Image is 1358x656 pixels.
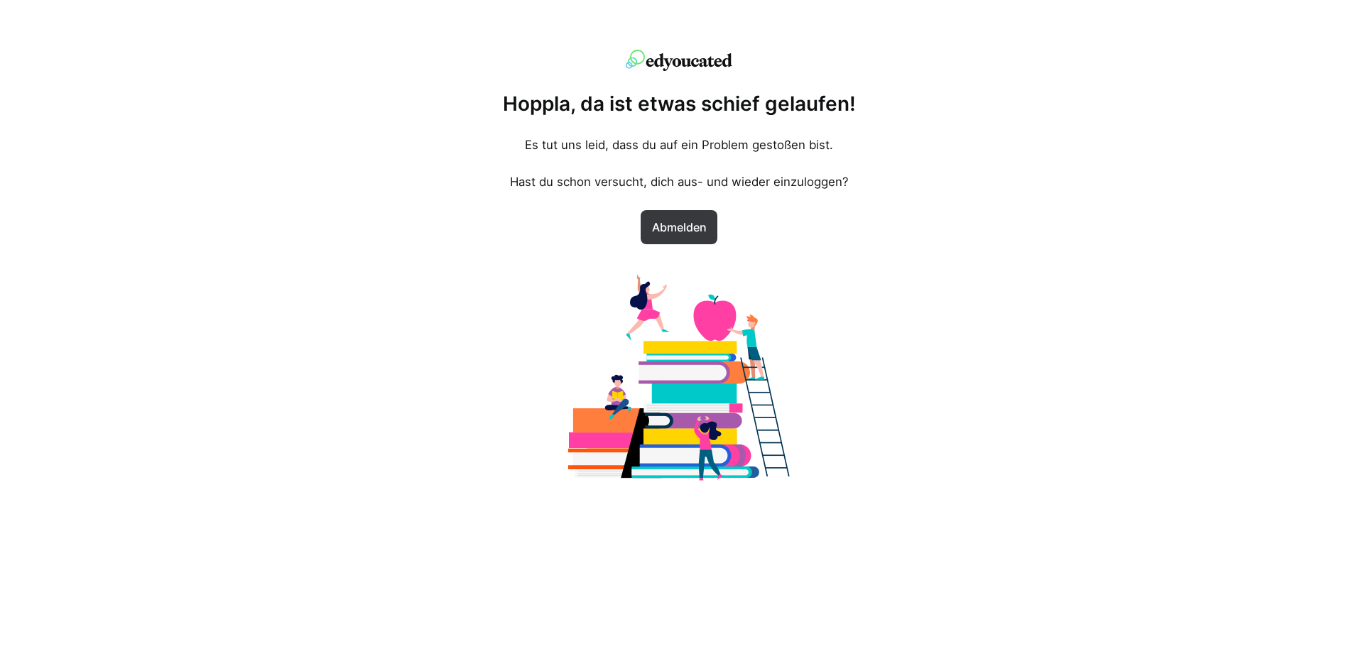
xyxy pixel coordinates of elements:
h1: Hoppla, da ist etwas schief gelaufen! [503,91,856,116]
p: Hast du schon versucht, dich aus- und wieder einzuloggen? [510,173,849,190]
img: edyoucated [626,50,732,71]
a: Abmelden [641,210,718,244]
span: Abmelden [649,219,710,236]
p: Es tut uns leid, dass du auf ein Problem gestoßen bist. [525,136,833,153]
